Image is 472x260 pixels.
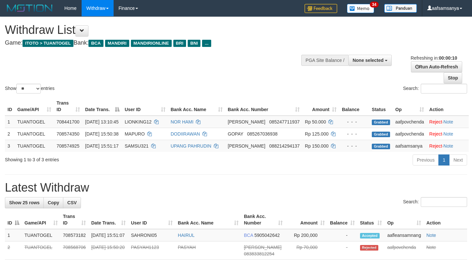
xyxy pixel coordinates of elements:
[413,154,439,166] a: Previous
[426,233,436,238] a: Note
[327,241,357,260] td: -
[372,144,390,149] span: Grabbed
[48,200,59,205] span: Copy
[15,97,54,116] th: Game/API: activate to sort column ascending
[188,40,200,47] span: BNI
[305,143,328,149] span: Rp 150.000
[285,241,327,260] td: Rp 70,000
[85,131,118,137] span: [DATE] 15:50:38
[342,143,367,149] div: - - -
[228,143,265,149] span: [PERSON_NAME]
[357,210,385,229] th: Status: activate to sort column ascending
[83,97,122,116] th: Date Trans.: activate to sort column descending
[15,116,54,128] td: TUANTOGEL
[125,143,149,149] span: SAMSU321
[403,84,467,94] label: Search:
[5,241,22,260] td: 2
[125,119,151,124] span: LIONKING12
[5,140,15,152] td: 3
[342,119,367,125] div: - - -
[403,197,467,207] label: Search:
[5,116,15,128] td: 1
[225,97,302,116] th: Bank Acc. Number: activate to sort column ascending
[5,3,55,13] img: MOTION_logo.png
[254,233,280,238] span: Copy 5905042642 to clipboard
[5,181,467,194] h1: Latest Withdraw
[88,210,128,229] th: Date Trans.: activate to sort column ascending
[15,140,54,152] td: TUANTOGEL
[54,97,82,116] th: Trans ID: activate to sort column ascending
[43,197,63,208] a: Copy
[63,197,81,208] a: CSV
[385,210,424,229] th: Op: activate to sort column ascending
[385,229,424,241] td: aafleansamnang
[429,119,442,124] a: Reject
[244,245,281,250] span: [PERSON_NAME]
[85,119,118,124] span: [DATE] 13:10:45
[128,241,175,260] td: PASYAH1123
[16,84,41,94] select: Showentries
[429,143,442,149] a: Reject
[228,119,265,124] span: [PERSON_NAME]
[56,119,79,124] span: 708441700
[444,72,462,83] a: Stop
[56,131,79,137] span: 708574350
[353,58,384,63] span: None selected
[411,61,462,72] a: Run Auto-Refresh
[125,131,145,137] span: MAPURO
[327,210,357,229] th: Balance: activate to sort column ascending
[372,120,390,125] span: Grabbed
[88,241,128,260] td: [DATE] 15:50:20
[67,200,77,205] span: CSV
[22,210,60,229] th: Game/API: activate to sort column ascending
[347,4,374,13] img: Button%20Memo.svg
[439,55,457,61] strong: 00:00:10
[269,119,300,124] span: Copy 085247711937 to clipboard
[5,210,22,229] th: ID: activate to sort column descending
[285,229,327,241] td: Rp 200,000
[5,229,22,241] td: 1
[171,143,212,149] a: UPANG PAHRUDIN
[393,140,427,152] td: aafsamsanya
[128,210,175,229] th: User ID: activate to sort column ascending
[5,197,44,208] a: Show 25 rows
[247,131,277,137] span: Copy 085267036938 to clipboard
[173,40,186,47] span: BRI
[372,132,390,137] span: Grabbed
[369,97,393,116] th: Status
[244,233,253,238] span: BCA
[421,84,467,94] input: Search:
[449,154,467,166] a: Next
[5,23,308,36] h1: Withdraw List
[305,4,337,13] img: Feedback.jpg
[427,97,469,116] th: Action
[202,40,211,47] span: ...
[393,97,427,116] th: Op: activate to sort column ascending
[301,55,348,66] div: PGA Site Balance /
[244,251,274,256] span: Copy 083833812254 to clipboard
[5,84,55,94] label: Show entries
[384,4,417,13] img: panduan.png
[5,97,15,116] th: ID
[228,131,243,137] span: GOPAY
[85,143,118,149] span: [DATE] 15:51:17
[178,233,195,238] a: HAIRUL
[5,40,308,46] h4: Game: Bank:
[305,119,326,124] span: Rp 50.000
[360,245,378,251] span: Rejected
[426,245,436,250] a: Note
[88,40,103,47] span: BCA
[302,97,339,116] th: Amount: activate to sort column ascending
[60,229,89,241] td: 708573182
[285,210,327,229] th: Amount: activate to sort column ascending
[305,131,328,137] span: Rp 125.000
[23,40,73,47] span: ITOTO > TUANTOGEL
[15,128,54,140] td: TUANTOGEL
[122,97,168,116] th: User ID: activate to sort column ascending
[5,128,15,140] td: 2
[56,143,79,149] span: 708574925
[22,229,60,241] td: TUANTOGEL
[427,140,469,152] td: ·
[171,119,194,124] a: NOR HAMI
[175,210,241,229] th: Bank Acc. Name: activate to sort column ascending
